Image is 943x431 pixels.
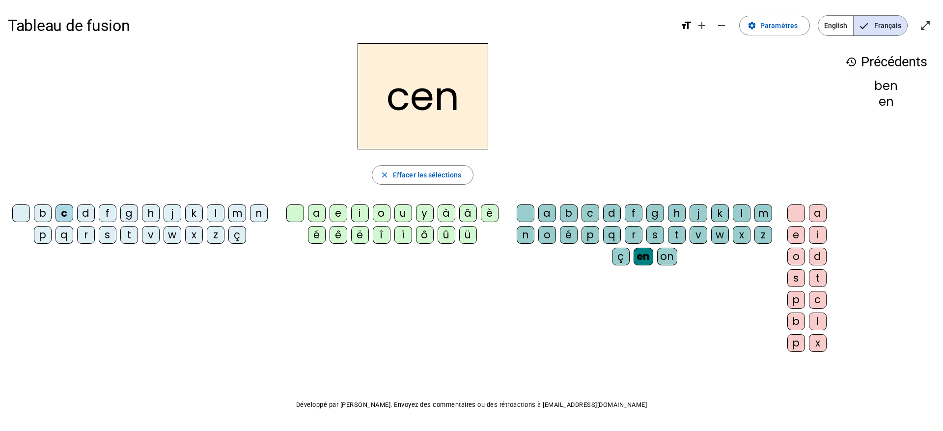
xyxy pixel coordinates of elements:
button: Effacer les sélections [372,165,473,185]
div: en [845,96,927,108]
div: on [657,248,677,265]
div: b [34,204,52,222]
div: t [120,226,138,244]
div: ç [228,226,246,244]
div: è [481,204,499,222]
div: b [560,204,578,222]
div: p [787,291,805,309]
mat-icon: format_size [680,20,692,31]
div: n [250,204,268,222]
div: é [560,226,578,244]
div: j [164,204,181,222]
div: y [416,204,434,222]
div: i [809,226,827,244]
div: k [711,204,729,222]
div: s [646,226,664,244]
span: Français [854,16,907,35]
div: s [787,269,805,287]
div: s [99,226,116,244]
div: d [77,204,95,222]
div: u [394,204,412,222]
span: Effacer les sélections [393,169,461,181]
div: m [754,204,772,222]
button: Augmenter la taille de la police [692,16,712,35]
div: d [603,204,621,222]
div: p [34,226,52,244]
div: n [517,226,534,244]
div: x [809,334,827,352]
button: Diminuer la taille de la police [712,16,731,35]
h1: Tableau de fusion [8,10,672,41]
div: ï [394,226,412,244]
div: r [625,226,642,244]
div: en [634,248,653,265]
div: é [308,226,326,244]
div: x [733,226,750,244]
div: g [646,204,664,222]
div: j [690,204,707,222]
div: q [55,226,73,244]
mat-button-toggle-group: Language selection [818,15,908,36]
div: ê [330,226,347,244]
div: â [459,204,477,222]
div: c [809,291,827,309]
div: a [809,204,827,222]
div: ü [459,226,477,244]
div: c [55,204,73,222]
mat-icon: settings [748,21,756,30]
div: ô [416,226,434,244]
div: p [582,226,599,244]
div: w [711,226,729,244]
div: h [142,204,160,222]
div: q [603,226,621,244]
mat-icon: open_in_full [919,20,931,31]
span: Paramètres [760,20,798,31]
div: e [787,226,805,244]
button: Entrer en plein écran [915,16,935,35]
div: k [185,204,203,222]
div: m [228,204,246,222]
div: a [308,204,326,222]
div: û [438,226,455,244]
h2: cen [358,43,488,149]
div: f [99,204,116,222]
div: h [668,204,686,222]
mat-icon: remove [716,20,727,31]
div: t [668,226,686,244]
div: z [207,226,224,244]
div: w [164,226,181,244]
div: ë [351,226,369,244]
div: f [625,204,642,222]
span: English [818,16,853,35]
div: l [733,204,750,222]
div: e [330,204,347,222]
div: o [373,204,390,222]
div: ç [612,248,630,265]
mat-icon: history [845,56,857,68]
div: c [582,204,599,222]
div: x [185,226,203,244]
div: p [787,334,805,352]
div: z [754,226,772,244]
div: v [690,226,707,244]
div: d [809,248,827,265]
div: à [438,204,455,222]
div: o [787,248,805,265]
div: v [142,226,160,244]
div: t [809,269,827,287]
mat-icon: add [696,20,708,31]
div: g [120,204,138,222]
div: a [538,204,556,222]
div: l [207,204,224,222]
div: b [787,313,805,330]
div: o [538,226,556,244]
p: Développé par [PERSON_NAME]. Envoyez des commentaires ou des rétroactions à [EMAIL_ADDRESS][DOMAI... [8,399,935,411]
div: i [351,204,369,222]
div: î [373,226,390,244]
mat-icon: close [380,171,389,179]
button: Paramètres [739,16,810,35]
h3: Précédents [845,51,927,73]
div: l [809,313,827,330]
div: ben [845,80,927,92]
div: r [77,226,95,244]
